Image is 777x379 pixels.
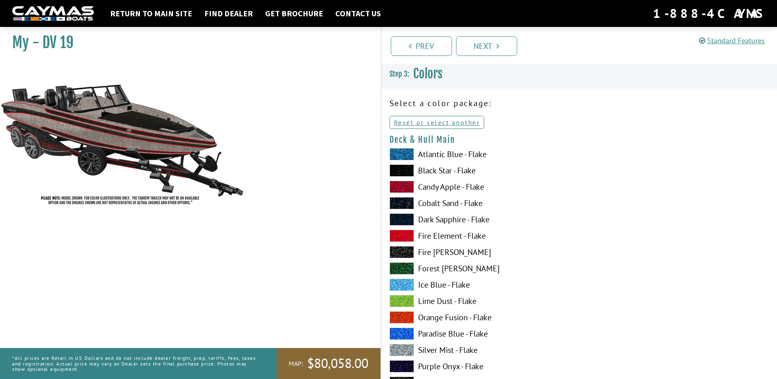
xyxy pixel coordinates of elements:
[390,116,485,129] a: Reset or select another
[200,8,257,19] a: Find Dealer
[289,359,303,368] span: MAP:
[390,344,571,356] label: Silver Mist - Flake
[390,246,571,258] label: Fire [PERSON_NAME]
[390,311,571,324] label: Orange Fusion - Flake
[331,8,385,19] a: Contact Us
[390,148,571,160] label: Atlantic Blue - Flake
[261,8,327,19] a: Get Brochure
[390,279,571,291] label: Ice Blue - Flake
[391,36,452,56] a: Prev
[307,355,368,372] span: $80,058.00
[277,348,381,379] a: MAP:$80,058.00
[12,6,94,21] img: white-logo-c9c8dbefe5ff5ceceb0f0178aa75bf4bb51f6bca0971e226c86eb53dfe498488.png
[699,36,765,45] a: Standard Features
[390,135,769,145] h4: Deck & Hull Main
[106,8,196,19] a: Return to main site
[12,33,360,52] h1: My - DV 19
[653,4,765,22] div: 1-888-4CAYMAS
[390,164,571,177] label: Black Star - Flake
[390,262,571,275] label: Forest [PERSON_NAME]
[390,328,571,340] label: Paradise Blue - Flake
[390,97,769,109] p: Select a color package:
[390,230,571,242] label: Fire Element - Flake
[456,36,517,56] a: Next
[390,181,571,193] label: Candy Apple - Flake
[390,295,571,307] label: Lime Dust - Flake
[390,197,571,209] label: Cobalt Sand - Flake
[390,213,571,226] label: Dark Sapphire - Flake
[390,360,571,372] label: Purple Onyx - Flake
[12,351,258,376] p: *All prices are Retail in US Dollars and do not include dealer freight, prep, tariffs, fees, taxe...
